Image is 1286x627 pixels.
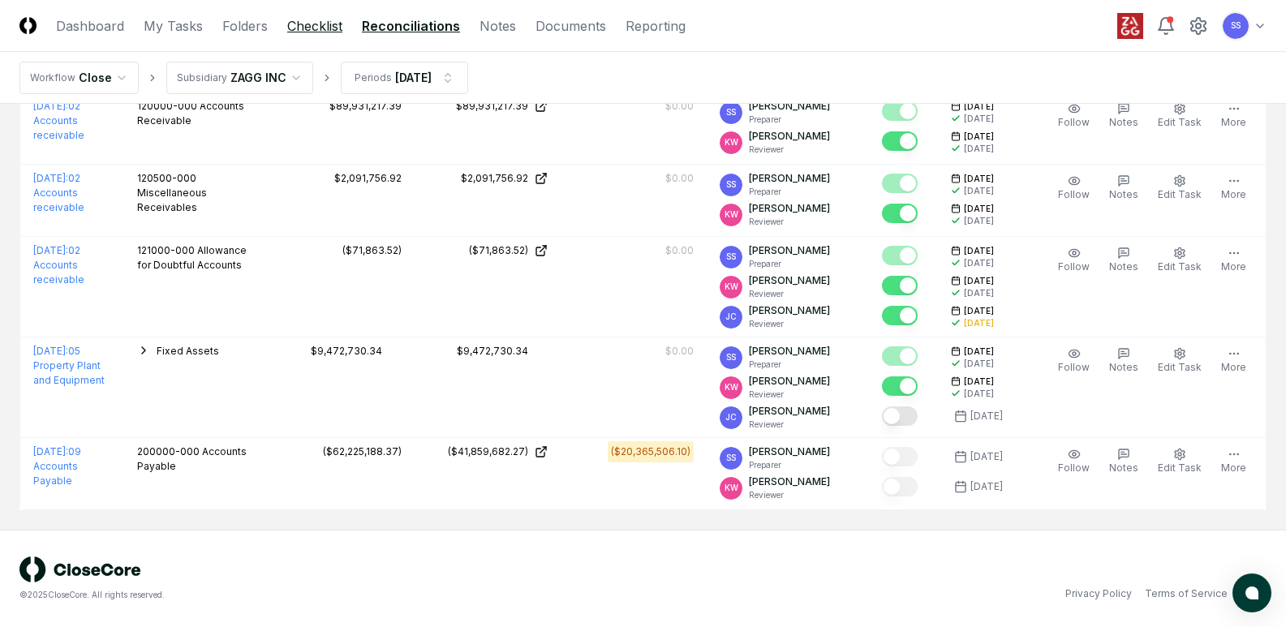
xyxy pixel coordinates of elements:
p: [PERSON_NAME] [749,374,830,389]
span: Edit Task [1158,116,1202,128]
div: [DATE] [970,449,1003,464]
button: More [1218,99,1249,133]
a: ($41,859,682.27) [428,444,548,459]
button: SS [1221,11,1250,41]
button: Follow [1055,344,1093,378]
button: Mark complete [882,306,918,325]
span: 121000-000 [137,244,195,256]
div: [DATE] [964,185,994,197]
div: © 2025 CloseCore. All rights reserved. [19,589,643,601]
span: KW [725,381,738,393]
a: Dashboard [56,16,124,36]
button: Mark complete [882,131,918,151]
button: Notes [1106,344,1142,378]
span: Follow [1058,188,1090,200]
div: [DATE] [964,287,994,299]
img: Logo [19,17,37,34]
span: SS [726,178,736,191]
span: [DATE] [964,173,994,185]
div: ($20,365,506.10) [611,444,690,459]
p: Preparer [749,459,830,471]
span: [DATE] [964,203,994,215]
div: [DATE] [964,388,994,400]
p: Reviewer [749,288,830,300]
a: [DATE]:05 Property Plant and Equipment [33,345,105,386]
p: [PERSON_NAME] [749,404,830,419]
p: [PERSON_NAME] [749,171,830,186]
button: Mark complete [882,276,918,295]
p: Reviewer [749,419,830,431]
span: JC [725,311,737,323]
span: Notes [1109,361,1138,373]
button: Edit Task [1155,99,1205,133]
a: Reporting [626,16,686,36]
div: Periods [355,71,392,85]
button: Mark complete [882,477,918,496]
span: Edit Task [1158,462,1202,474]
div: $2,091,756.92 [334,171,402,186]
span: Notes [1109,188,1138,200]
p: [PERSON_NAME] [749,475,830,489]
button: Mark complete [882,346,918,366]
a: $2,091,756.92 [428,171,548,186]
nav: breadcrumb [19,62,468,94]
div: $9,472,730.34 [311,344,382,359]
p: Reviewer [749,144,830,156]
a: Terms of Service [1145,586,1228,601]
span: 200000-000 [137,445,200,457]
a: [DATE]:02 Accounts receivable [33,172,84,213]
button: Fixed Assets [157,344,219,359]
span: [DATE] : [33,345,68,357]
span: Fixed Assets [157,345,219,357]
div: [DATE] [964,215,994,227]
div: [DATE] [964,143,994,155]
button: Follow [1055,171,1093,205]
span: SS [726,106,736,118]
button: Mark complete [882,246,918,265]
div: [DATE] [964,113,994,125]
span: Miscellaneous Receivables [137,187,207,213]
button: atlas-launcher [1232,573,1271,612]
button: Mark complete [882,447,918,466]
p: [PERSON_NAME] [749,303,830,318]
button: Mark complete [882,204,918,223]
span: SS [726,452,736,464]
span: [DATE] : [33,445,68,457]
span: [DATE] [964,131,994,143]
span: Edit Task [1158,260,1202,273]
button: Edit Task [1155,171,1205,205]
p: [PERSON_NAME] [749,273,830,288]
div: $0.00 [665,243,694,258]
div: [DATE] [964,358,994,370]
button: Notes [1106,99,1142,133]
a: My Tasks [144,16,203,36]
button: Follow [1055,99,1093,133]
span: KW [725,482,738,494]
div: ($71,863.52) [342,243,402,258]
a: Documents [535,16,606,36]
div: $0.00 [665,99,694,114]
div: [DATE] [970,409,1003,423]
button: Mark complete [882,101,918,121]
a: ($71,863.52) [428,243,548,258]
button: Edit Task [1155,344,1205,378]
button: Notes [1106,171,1142,205]
span: [DATE] [964,346,994,358]
span: Notes [1109,462,1138,474]
span: Notes [1109,260,1138,273]
div: [DATE] [970,479,1003,494]
button: More [1218,171,1249,205]
p: Reviewer [749,216,830,228]
span: [DATE] [964,275,994,287]
button: Mark complete [882,174,918,193]
button: Edit Task [1155,444,1205,479]
button: More [1218,344,1249,378]
div: ($71,863.52) [469,243,528,258]
div: $2,091,756.92 [461,171,528,186]
p: Reviewer [749,318,830,330]
span: [DATE] : [33,244,68,256]
p: [PERSON_NAME] [749,129,830,144]
span: [DATE] [964,376,994,388]
span: Follow [1058,361,1090,373]
img: ZAGG logo [1117,13,1143,39]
